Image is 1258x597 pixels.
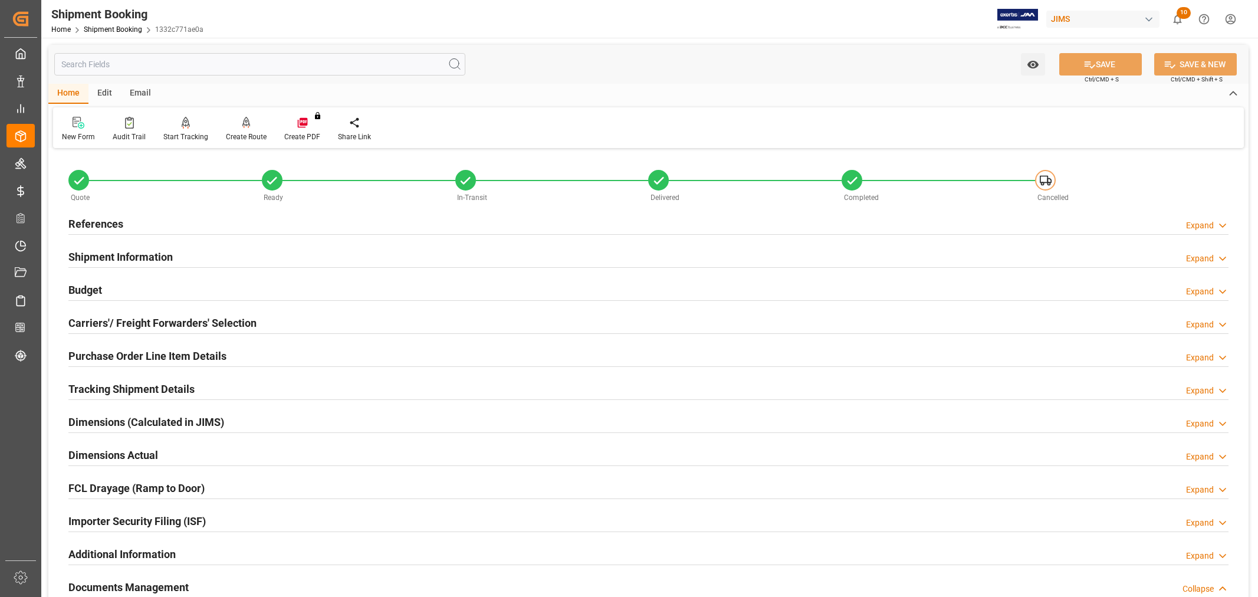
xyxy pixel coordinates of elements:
[68,249,173,265] h2: Shipment Information
[68,513,206,529] h2: Importer Security Filing (ISF)
[68,546,176,562] h2: Additional Information
[1186,319,1214,331] div: Expand
[338,132,371,142] div: Share Link
[1186,484,1214,496] div: Expand
[1191,6,1217,32] button: Help Center
[68,315,257,331] h2: Carriers'/ Freight Forwarders' Selection
[1021,53,1045,76] button: open menu
[1186,451,1214,463] div: Expand
[48,84,88,104] div: Home
[84,25,142,34] a: Shipment Booking
[1164,6,1191,32] button: show 10 new notifications
[68,447,158,463] h2: Dimensions Actual
[68,282,102,298] h2: Budget
[68,216,123,232] h2: References
[1183,583,1214,595] div: Collapse
[54,53,465,76] input: Search Fields
[226,132,267,142] div: Create Route
[264,193,283,202] span: Ready
[163,132,208,142] div: Start Tracking
[68,348,226,364] h2: Purchase Order Line Item Details
[1046,11,1160,28] div: JIMS
[997,9,1038,29] img: Exertis%20JAM%20-%20Email%20Logo.jpg_1722504956.jpg
[1186,252,1214,265] div: Expand
[1186,517,1214,529] div: Expand
[51,25,71,34] a: Home
[68,381,195,397] h2: Tracking Shipment Details
[651,193,679,202] span: Delivered
[68,414,224,430] h2: Dimensions (Calculated in JIMS)
[121,84,160,104] div: Email
[1186,286,1214,298] div: Expand
[844,193,879,202] span: Completed
[68,480,205,496] h2: FCL Drayage (Ramp to Door)
[68,579,189,595] h2: Documents Management
[457,193,487,202] span: In-Transit
[1154,53,1237,76] button: SAVE & NEW
[1177,7,1191,19] span: 10
[113,132,146,142] div: Audit Trail
[1046,8,1164,30] button: JIMS
[1186,352,1214,364] div: Expand
[1059,53,1142,76] button: SAVE
[1186,550,1214,562] div: Expand
[1186,385,1214,397] div: Expand
[1085,75,1119,84] span: Ctrl/CMD + S
[88,84,121,104] div: Edit
[1186,219,1214,232] div: Expand
[51,5,203,23] div: Shipment Booking
[1037,193,1069,202] span: Cancelled
[1171,75,1223,84] span: Ctrl/CMD + Shift + S
[1186,418,1214,430] div: Expand
[62,132,95,142] div: New Form
[71,193,90,202] span: Quote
